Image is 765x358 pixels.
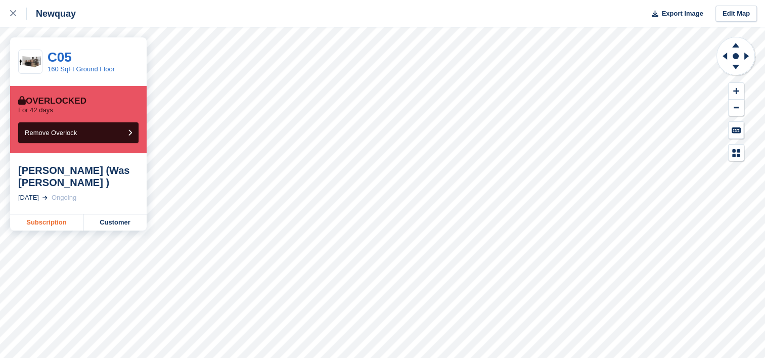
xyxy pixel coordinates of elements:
[48,65,115,73] a: 160 SqFt Ground Floor
[83,214,147,231] a: Customer
[27,8,76,20] div: Newquay
[18,193,39,203] div: [DATE]
[661,9,703,19] span: Export Image
[729,122,744,139] button: Keyboard Shortcuts
[729,145,744,161] button: Map Legend
[18,106,53,114] p: For 42 days
[25,129,77,137] span: Remove Overlock
[646,6,703,22] button: Export Image
[18,122,139,143] button: Remove Overlock
[52,193,76,203] div: Ongoing
[10,214,83,231] a: Subscription
[729,83,744,100] button: Zoom In
[729,100,744,116] button: Zoom Out
[48,50,72,65] a: C05
[715,6,757,22] a: Edit Map
[19,53,42,71] img: 150-sqft-unit.jpg
[18,96,86,106] div: Overlocked
[18,164,139,189] div: [PERSON_NAME] (Was [PERSON_NAME] )
[42,196,48,200] img: arrow-right-light-icn-cde0832a797a2874e46488d9cf13f60e5c3a73dbe684e267c42b8395dfbc2abf.svg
